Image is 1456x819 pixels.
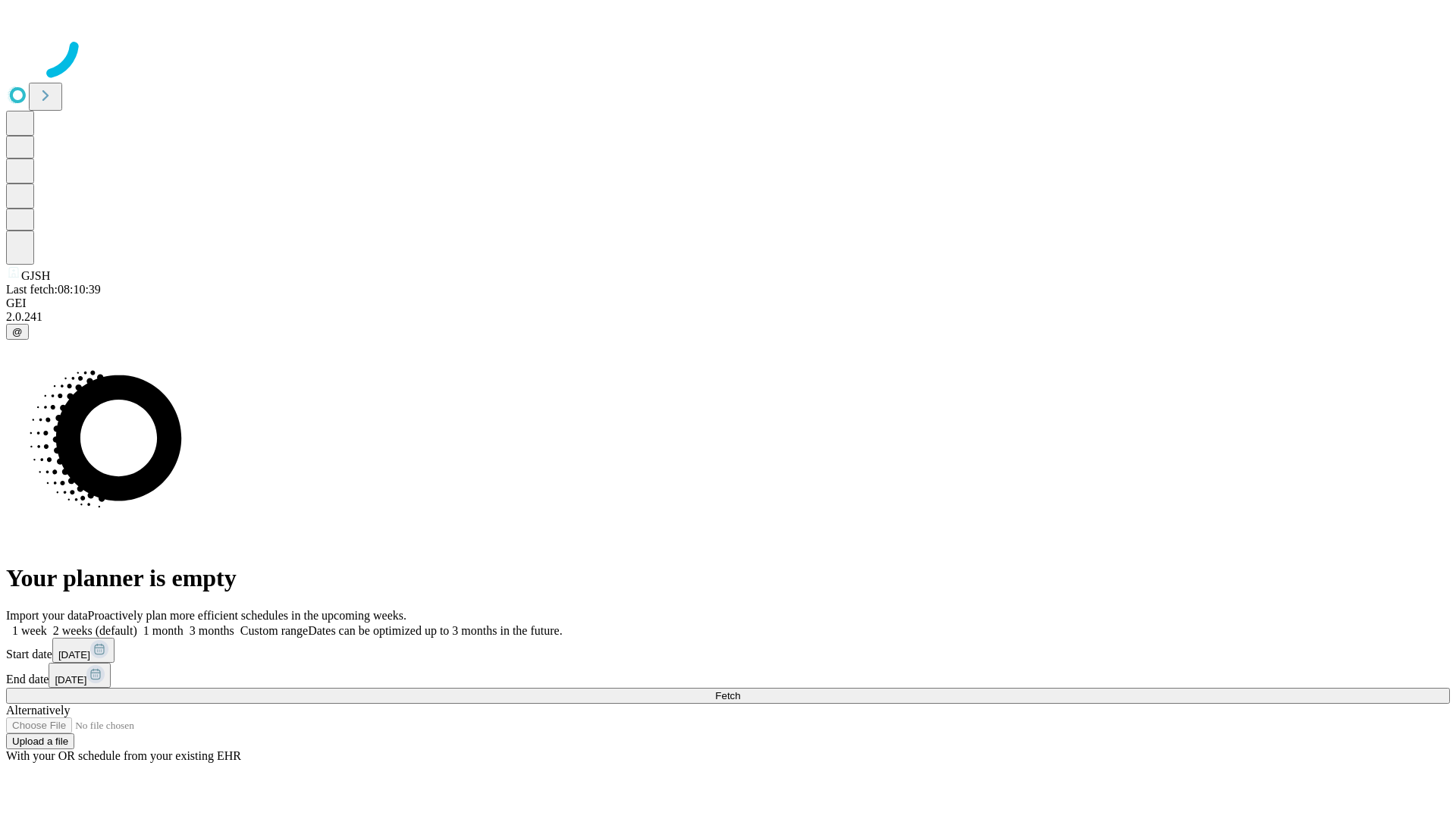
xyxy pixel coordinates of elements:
[58,649,90,661] span: [DATE]
[6,310,1450,324] div: 2.0.241
[21,269,50,282] span: GJSH
[53,624,137,637] span: 2 weeks (default)
[6,297,1450,310] div: GEI
[6,283,101,296] span: Last fetch: 08:10:39
[715,690,740,701] span: Fetch
[6,749,241,762] span: With your OR schedule from your existing EHR
[6,324,29,340] button: @
[308,624,562,637] span: Dates can be optimized up to 3 months in the future.
[6,638,1450,663] div: Start date
[190,624,234,637] span: 3 months
[6,663,1450,688] div: End date
[52,638,115,663] button: [DATE]
[88,609,406,622] span: Proactively plan more efficient schedules in the upcoming weeks.
[55,674,86,686] span: [DATE]
[6,704,70,717] span: Alternatively
[49,663,111,688] button: [DATE]
[240,624,308,637] span: Custom range
[6,688,1450,704] button: Fetch
[12,624,47,637] span: 1 week
[6,733,74,749] button: Upload a file
[6,564,1450,592] h1: Your planner is empty
[12,326,23,337] span: @
[6,609,88,622] span: Import your data
[143,624,184,637] span: 1 month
